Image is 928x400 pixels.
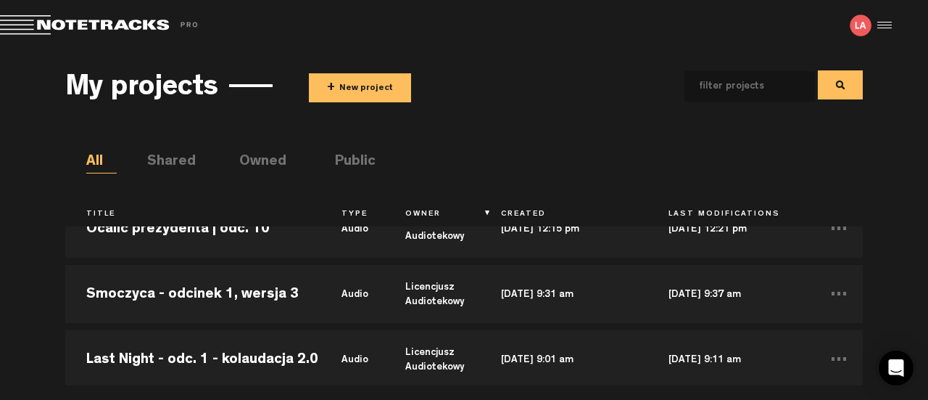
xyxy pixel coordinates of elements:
[65,261,320,327] td: Smoczyca - odcinek 1, wersja 3
[65,327,320,392] td: Last Night - odc. 1 - kolaudacja 2.0
[480,203,647,227] th: Created
[327,80,335,97] span: +
[320,327,384,392] td: audio
[239,152,270,174] li: Owned
[815,327,863,392] td: ...
[647,327,815,392] td: [DATE] 9:11 am
[480,196,647,261] td: [DATE] 12:15 pm
[335,152,365,174] li: Public
[147,152,178,174] li: Shared
[320,261,384,327] td: audio
[815,261,863,327] td: ...
[815,196,863,261] td: ...
[647,203,815,227] th: Last Modifications
[647,196,815,261] td: [DATE] 12:21 pm
[65,196,320,261] td: Ocalić prezydenta | odc. 10
[480,327,647,392] td: [DATE] 9:01 am
[86,152,117,174] li: All
[647,261,815,327] td: [DATE] 9:37 am
[850,15,871,36] img: letters
[384,203,480,227] th: Owner
[320,203,384,227] th: Type
[684,71,792,102] input: filter projects
[879,351,913,385] div: Open Intercom Messenger
[480,261,647,327] td: [DATE] 9:31 am
[384,327,480,392] td: Licencjusz Audiotekowy
[384,196,480,261] td: Licencjusz Audiotekowy
[384,261,480,327] td: Licencjusz Audiotekowy
[65,73,218,105] h3: My projects
[65,203,320,227] th: Title
[320,196,384,261] td: audio
[309,73,411,102] button: +New project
